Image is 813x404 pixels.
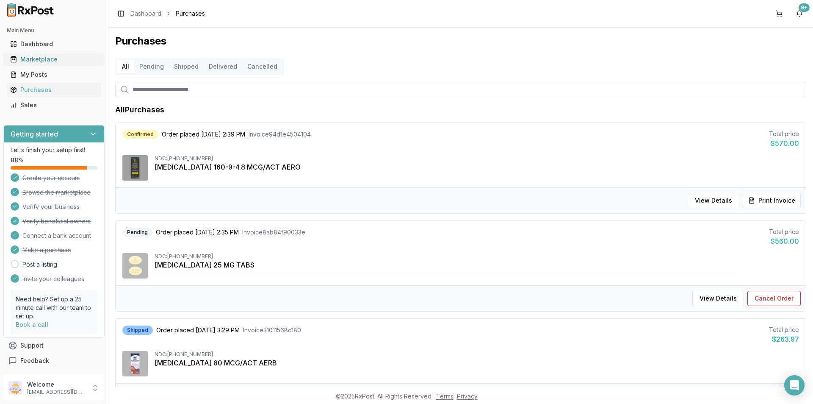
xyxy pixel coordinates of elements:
a: Post a listing [22,260,57,269]
span: Browse the marketplace [22,188,91,197]
span: Purchases [176,9,205,18]
button: Support [3,338,105,353]
div: [MEDICAL_DATA] 80 MCG/ACT AERB [155,358,799,368]
a: Marketplace [7,52,101,67]
div: NDC: [PHONE_NUMBER] [155,253,799,260]
span: Verify your business [22,203,80,211]
span: Connect a bank account [22,231,91,240]
a: Privacy [457,393,478,400]
div: Dashboard [10,40,98,48]
div: $560.00 [769,236,799,246]
span: Create your account [22,174,80,182]
span: 88 % [11,156,24,164]
span: Invite your colleagues [22,275,84,283]
p: Need help? Set up a 25 minute call with our team to set up. [16,295,92,320]
button: Dashboard [3,37,105,51]
h2: Main Menu [7,27,101,34]
button: My Posts [3,68,105,81]
span: Order placed [DATE] 2:39 PM [162,130,245,139]
img: Jardiance 25 MG TABS [122,253,148,279]
button: Print Invoice [743,193,801,208]
div: 9+ [799,3,810,12]
span: Verify beneficial owners [22,217,91,226]
span: Invoice 31011568c180 [243,326,301,334]
div: Marketplace [10,55,98,64]
div: $263.97 [769,334,799,344]
div: $570.00 [769,138,799,148]
img: User avatar [8,381,22,395]
a: My Posts [7,67,101,82]
nav: breadcrumb [130,9,205,18]
button: Pending [134,60,169,73]
div: NDC: [PHONE_NUMBER] [155,155,799,162]
button: Marketplace [3,53,105,66]
a: Terms [436,393,454,400]
div: Purchases [10,86,98,94]
div: NDC: [PHONE_NUMBER] [155,351,799,358]
button: Cancel Order [747,291,801,306]
button: Sales [3,98,105,112]
img: RxPost Logo [3,3,58,17]
div: [MEDICAL_DATA] 25 MG TABS [155,260,799,270]
span: Make a purchase [22,246,71,254]
p: Let's finish your setup first! [11,146,97,154]
button: Shipped [169,60,204,73]
a: Sales [7,98,101,113]
a: Dashboard [130,9,161,18]
a: Book a call [16,321,48,328]
div: Sales [10,101,98,109]
div: Pending [122,228,152,237]
button: 9+ [793,7,806,20]
div: Total price [769,130,799,138]
button: View Details [688,193,739,208]
span: Order placed [DATE] 2:35 PM [156,228,239,237]
div: Total price [769,228,799,236]
p: [EMAIL_ADDRESS][DOMAIN_NAME] [27,389,86,396]
a: Purchases [7,82,101,98]
button: View Details [692,291,744,306]
div: Total price [769,326,799,334]
span: Feedback [20,357,49,365]
div: [MEDICAL_DATA] 160-9-4.8 MCG/ACT AERO [155,162,799,172]
div: Shipped [122,326,153,335]
h1: Purchases [115,34,806,48]
button: Delivered [204,60,242,73]
span: Invoice 94d1e4504104 [249,130,311,139]
button: Purchases [3,83,105,97]
p: Welcome [27,380,86,389]
button: Feedback [3,353,105,368]
h1: All Purchases [115,104,164,116]
h3: Getting started [11,129,58,139]
img: Breztri Aerosphere 160-9-4.8 MCG/ACT AERO [122,155,148,181]
a: Dashboard [7,36,101,52]
div: My Posts [10,70,98,79]
img: Qvar RediHaler 80 MCG/ACT AERB [122,351,148,376]
button: All [117,60,134,73]
button: Cancelled [242,60,282,73]
span: Invoice 8ab84f90033e [242,228,305,237]
div: Open Intercom Messenger [784,375,805,396]
span: Order placed [DATE] 3:29 PM [156,326,240,334]
div: Confirmed [122,130,158,139]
